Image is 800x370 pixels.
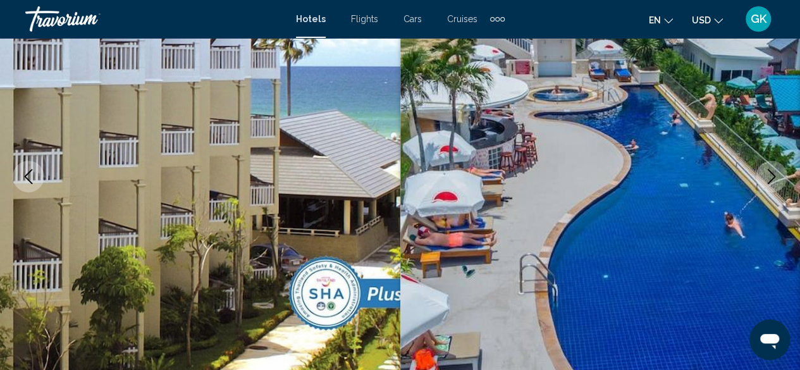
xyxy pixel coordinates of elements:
iframe: Кнопка запуска окна обмена сообщениями [749,319,790,360]
a: Travorium [25,6,283,32]
button: Previous image [13,161,44,192]
button: Change language [649,11,673,29]
span: en [649,15,661,25]
button: Next image [756,161,787,192]
button: Change currency [692,11,723,29]
span: GK [751,13,766,25]
button: Extra navigation items [490,9,505,29]
a: Hotels [296,14,326,24]
button: User Menu [742,6,775,32]
a: Flights [351,14,378,24]
a: Cruises [447,14,477,24]
a: Cars [403,14,422,24]
span: USD [692,15,711,25]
